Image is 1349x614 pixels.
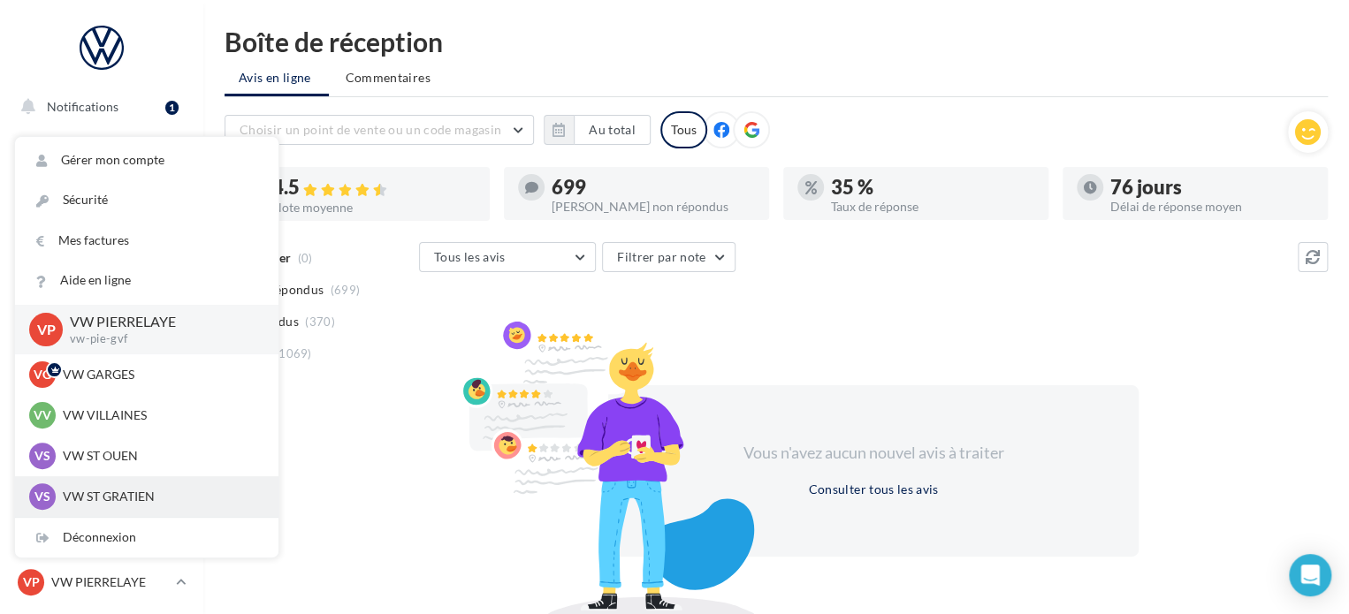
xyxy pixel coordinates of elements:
[23,573,40,591] span: VP
[63,406,257,424] p: VW VILLAINES
[419,242,596,272] button: Tous les avis
[15,221,278,261] a: Mes factures
[11,309,193,346] a: Contacts
[37,319,56,339] span: VP
[544,115,651,145] button: Au total
[51,573,169,591] p: VW PIERRELAYE
[831,178,1034,197] div: 35 %
[63,447,257,465] p: VW ST OUEN
[574,115,651,145] button: Au total
[11,222,193,259] a: Visibilité en ligne
[63,488,257,505] p: VW ST GRATIEN
[305,315,335,329] span: (370)
[11,353,193,390] a: Médiathèque
[275,346,312,360] span: (1069)
[602,242,735,272] button: Filtrer par note
[272,178,476,198] div: 4.5
[225,28,1328,55] div: Boîte de réception
[241,281,324,299] span: Non répondus
[225,115,534,145] button: Choisir un point de vente ou un code magasin
[11,500,193,552] a: Campagnes DataOnDemand
[434,249,506,264] span: Tous les avis
[331,283,361,297] span: (699)
[801,479,945,500] button: Consulter tous les avis
[11,266,193,303] a: Campagnes
[272,201,476,214] div: Note moyenne
[34,406,51,424] span: VV
[346,69,431,87] span: Commentaires
[11,133,193,170] a: Opérations
[11,441,193,493] a: PLV et print personnalisable
[47,99,118,114] span: Notifications
[15,140,278,180] a: Gérer mon compte
[34,488,50,505] span: VS
[11,176,193,214] a: Boîte de réception
[240,122,501,137] span: Choisir un point de vente ou un code magasin
[11,88,186,125] button: Notifications 1
[34,447,50,465] span: VS
[1110,178,1314,197] div: 76 jours
[15,518,278,557] div: Déconnexion
[660,111,707,148] div: Tous
[11,398,193,435] a: Calendrier
[1110,201,1314,213] div: Délai de réponse moyen
[552,178,755,197] div: 699
[721,442,1025,465] div: Vous n'avez aucun nouvel avis à traiter
[165,101,179,115] div: 1
[15,261,278,300] a: Aide en ligne
[70,312,250,332] p: VW PIERRELAYE
[831,201,1034,213] div: Taux de réponse
[552,201,755,213] div: [PERSON_NAME] non répondus
[14,565,189,599] a: VP VW PIERRELAYE
[1289,554,1331,596] div: Open Intercom Messenger
[63,366,257,383] p: VW GARGES
[34,366,51,383] span: VG
[15,180,278,220] a: Sécurité
[70,331,250,347] p: vw-pie-gvf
